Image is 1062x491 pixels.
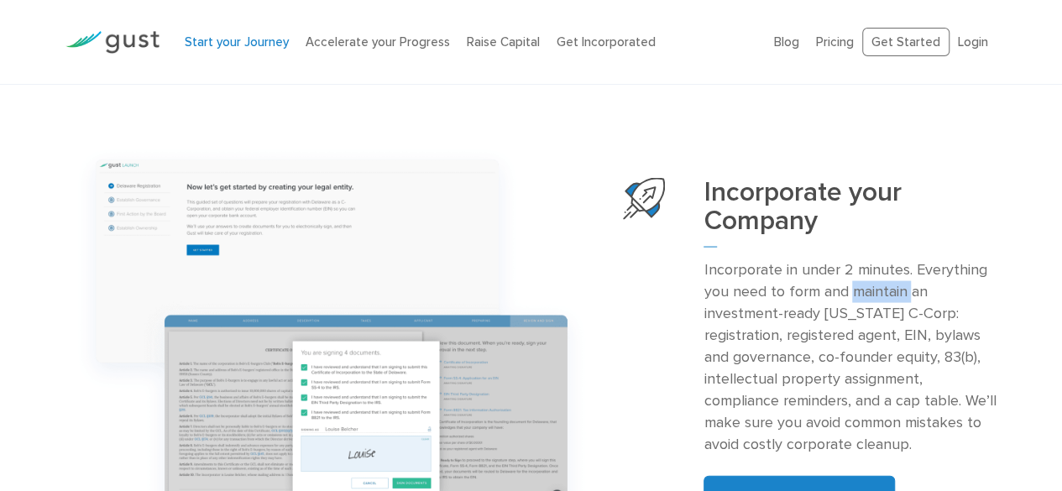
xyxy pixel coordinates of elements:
p: Incorporate in under 2 minutes. Everything you need to form and maintain an investment-ready [US_... [704,259,996,454]
a: Accelerate your Progress [306,34,450,50]
a: Login [958,34,988,50]
a: Blog [774,34,799,50]
img: Start Your Company [623,177,665,219]
img: Gust Logo [65,31,160,54]
a: Pricing [816,34,854,50]
a: Raise Capital [467,34,540,50]
a: Get Incorporated [557,34,656,50]
a: Start your Journey [185,34,289,50]
h3: Incorporate your Company [704,177,996,248]
a: Get Started [862,28,950,57]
